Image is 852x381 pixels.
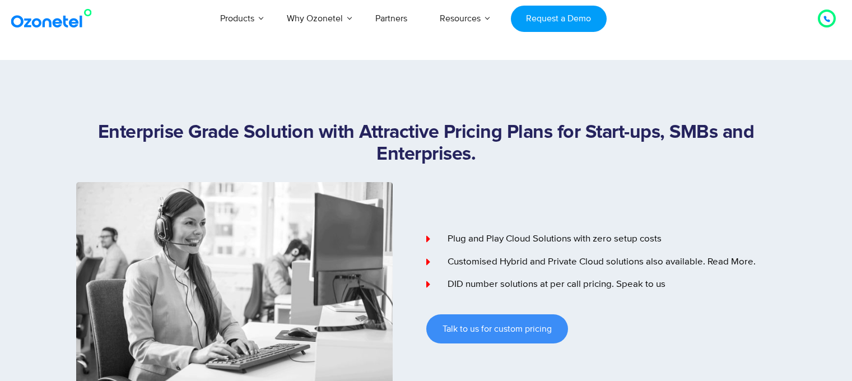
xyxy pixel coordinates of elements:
a: Plug and Play Cloud Solutions with zero setup costs [426,232,776,247]
a: Request a Demo [511,6,607,32]
h1: Enterprise Grade Solution with Attractive Pricing Plans for Start-ups, SMBs and Enterprises. [76,122,776,165]
span: Plug and Play Cloud Solutions with zero setup costs [445,232,662,247]
span: Customised Hybrid and Private Cloud solutions also available. Read More. [445,255,756,270]
a: Talk to us for custom pricing [426,314,568,343]
span: DID number solutions at per call pricing. Speak to us [445,277,665,292]
a: Customised Hybrid and Private Cloud solutions also available. Read More. [426,255,776,270]
span: Talk to us for custom pricing [443,324,552,333]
